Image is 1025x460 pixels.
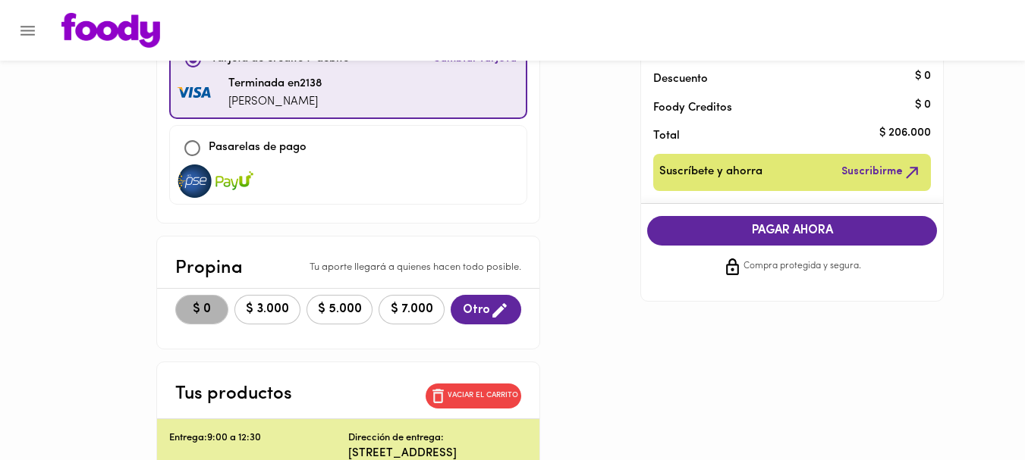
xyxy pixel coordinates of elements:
p: $ 206.000 [879,125,931,141]
span: PAGAR AHORA [662,224,922,238]
img: visa [176,164,214,198]
img: visa [177,87,215,99]
button: $ 7.000 [379,295,445,324]
span: $ 5.000 [316,302,363,317]
p: [PERSON_NAME] [228,94,322,111]
span: Suscribirme [841,163,922,182]
p: Terminada en 2138 [228,76,322,93]
img: logo.png [61,13,160,48]
p: Descuento [653,71,708,87]
span: Suscríbete y ahorra [659,163,762,182]
button: PAGAR AHORA [647,216,937,246]
p: Tus productos [175,380,292,408]
button: Otro [451,295,521,324]
span: Otro [463,301,509,320]
button: $ 3.000 [234,295,300,324]
p: Dirección de entrega: [348,431,444,446]
p: Propina [175,255,243,282]
p: $ 0 [915,97,931,113]
p: Vaciar el carrito [448,390,518,401]
p: Tu aporte llegará a quienes hacen todo posible. [310,261,521,275]
p: $ 0 [915,68,931,84]
p: Pasarelas de pago [209,139,307,157]
button: Menu [9,12,46,49]
button: Suscribirme [838,160,925,185]
button: Vaciar el carrito [426,383,521,408]
p: Total [653,128,907,144]
button: $ 0 [175,295,228,324]
span: $ 0 [185,302,219,317]
p: Foody Creditos [653,100,907,116]
button: $ 5.000 [307,295,373,324]
img: visa [215,164,253,198]
span: $ 7.000 [388,302,435,317]
span: Compra protegida y segura. [744,259,861,274]
span: $ 3.000 [244,302,291,317]
iframe: Messagebird Livechat Widget [937,372,1010,445]
p: Entrega: 9:00 a 12:30 [169,431,348,446]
